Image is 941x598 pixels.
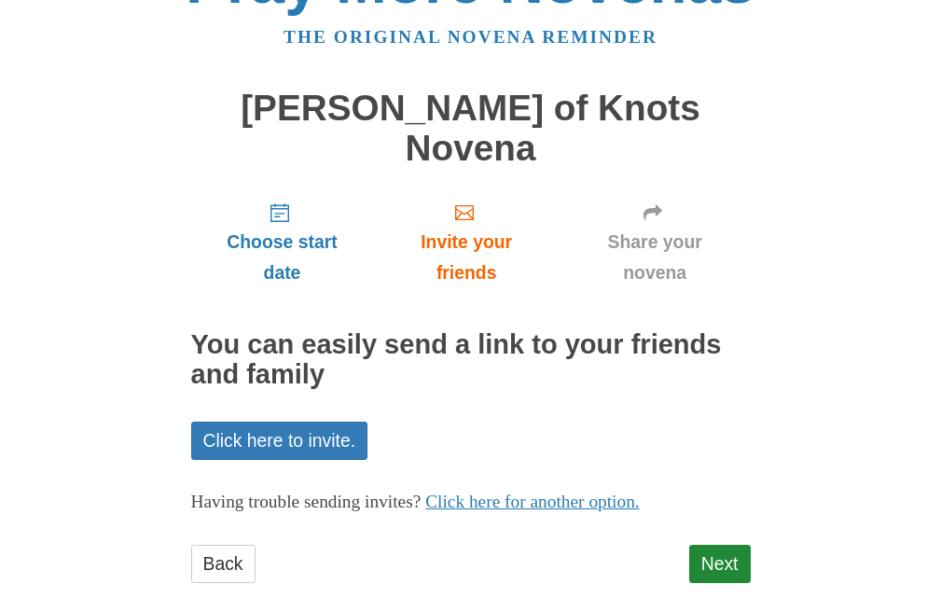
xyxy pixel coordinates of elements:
span: Invite your friends [392,227,540,288]
h2: You can easily send a link to your friends and family [191,330,751,390]
a: The original novena reminder [284,27,657,47]
a: Next [689,545,751,583]
a: Click here for another option. [425,492,640,511]
a: Share your novena [560,187,751,298]
span: Choose start date [210,227,355,288]
a: Invite your friends [373,187,559,298]
span: Having trouble sending invites? [191,492,422,511]
span: Share your novena [578,227,732,288]
h1: [PERSON_NAME] of Knots Novena [191,89,751,168]
a: Click here to invite. [191,422,368,460]
a: Back [191,545,256,583]
a: Choose start date [191,187,374,298]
